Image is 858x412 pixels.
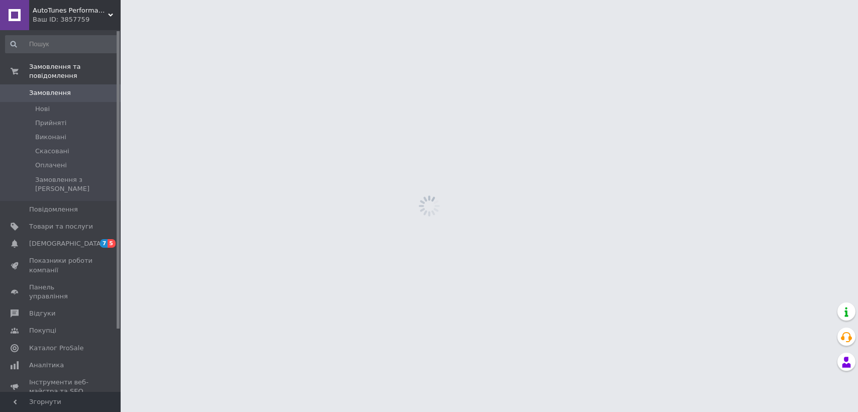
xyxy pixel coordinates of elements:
span: Інструменти веб-майстра та SEO [29,378,93,396]
input: Пошук [5,35,118,53]
span: Скасовані [35,147,69,156]
span: [DEMOGRAPHIC_DATA] [29,239,104,248]
span: Виконані [35,133,66,142]
span: Замовлення з [PERSON_NAME] [35,175,117,193]
span: Аналітика [29,361,64,370]
span: Прийняті [35,119,66,128]
span: Замовлення [29,88,71,97]
span: Показники роботи компанії [29,256,93,274]
span: Каталог ProSale [29,344,83,353]
span: AutoTunes Performance [33,6,108,15]
span: 7 [100,239,108,248]
span: 5 [108,239,116,248]
span: Нові [35,105,50,114]
div: Ваш ID: 3857759 [33,15,121,24]
span: Повідомлення [29,205,78,214]
span: Оплачені [35,161,67,170]
span: Товари та послуги [29,222,93,231]
span: Відгуки [29,309,55,318]
span: Покупці [29,326,56,335]
span: Замовлення та повідомлення [29,62,121,80]
span: Панель управління [29,283,93,301]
